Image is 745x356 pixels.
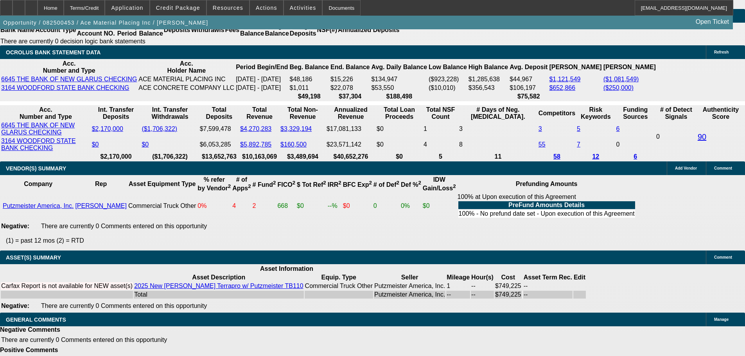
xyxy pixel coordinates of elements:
span: Refresh [714,50,729,54]
button: Activities [284,0,322,15]
th: Period Begin/End [235,60,288,75]
span: Actions [256,5,277,11]
b: Negative: [1,302,29,309]
sup: 2 [453,183,456,189]
th: Annualized Deposits [337,23,400,38]
th: NSF(#) [316,23,337,38]
th: Asset Term Recommendation [523,274,573,281]
th: End. Balance [330,60,370,75]
td: $6,053,285 [199,137,239,152]
td: -- [523,291,573,299]
a: $652,866 [549,84,575,91]
a: Open Ticket [693,15,732,29]
th: Total Revenue [240,106,279,121]
td: 0 [616,137,655,152]
b: BFC Exp [343,181,372,188]
td: $15,226 [330,75,370,83]
td: $134,947 [371,75,427,83]
td: $0 [296,193,327,219]
td: 3 [459,122,537,136]
span: Add Vendor [675,166,697,170]
th: [PERSON_NAME] [549,60,602,75]
a: $1,121,549 [549,76,580,82]
b: Rep [95,181,107,187]
a: $0 [92,141,99,148]
span: Comment [714,166,732,170]
td: $0 [343,193,372,219]
td: [DATE] - [DATE] [235,75,288,83]
td: $1,011 [289,84,329,92]
a: 5 [577,125,580,132]
td: 668 [277,193,296,219]
a: 6645 THE BANK OF NEW GLARUS CHECKING [1,76,137,82]
th: $40,652,276 [326,153,375,161]
th: Equip. Type [305,274,373,281]
th: Total Non-Revenue [280,106,325,121]
b: # of Def [373,181,399,188]
span: There are currently 0 Comments entered on this opportunity [41,223,207,229]
b: Mileage [447,274,470,281]
td: -- [523,282,573,290]
th: # of Detect Signals [656,106,697,121]
b: Company [24,181,52,187]
th: Funding Sources [616,106,655,121]
th: End. Balance [240,23,264,38]
td: ($10,010) [428,84,467,92]
b: PreFund Amounts Details [508,202,585,208]
a: $160,500 [280,141,307,148]
sup: 2 [397,180,399,186]
a: $0 [142,141,149,148]
a: 7 [577,141,580,148]
th: Avg. Daily Balance [371,60,427,75]
td: $0 [376,137,422,152]
td: 1 [423,122,458,136]
td: $0 [376,122,422,136]
th: $188,498 [371,93,427,100]
button: Actions [250,0,283,15]
th: Competitors [538,106,576,121]
b: # Fund [253,181,276,188]
td: ACE MATERIAL PLACING INC [138,75,235,83]
td: $48,186 [289,75,329,83]
td: -- [471,291,494,299]
div: Carfax Report is not available for NEW asset(s) [1,283,133,290]
span: Resources [213,5,243,11]
span: VENDOR(S) SUMMARY [6,165,66,172]
span: Credit Package [156,5,200,11]
th: Sum of the Total NSF Count and Total Overdraft Fee Count from Ocrolus [423,106,458,121]
th: Acc. Holder Name [138,60,235,75]
th: Edit [573,274,586,281]
th: High Balance [468,60,508,75]
sup: 2 [248,183,251,189]
sup: 2 [273,180,276,186]
td: 0 [373,193,400,219]
b: # of Apps [232,176,251,191]
td: ($923,228) [428,75,467,83]
th: $10,163,069 [240,153,279,161]
th: Int. Transfer Withdrawals [141,106,198,121]
th: $13,652,763 [199,153,239,161]
td: Commercial Truck Other [305,282,373,290]
td: $356,543 [468,84,508,92]
th: [PERSON_NAME] [603,60,656,75]
th: $3,489,694 [280,153,325,161]
th: ($1,706,322) [141,153,198,161]
a: 90 [698,132,706,141]
th: $49,198 [289,93,329,100]
a: 3164 WOODFORD STATE BANK CHECKING [1,138,76,151]
div: $23,571,142 [327,141,375,148]
td: $106,197 [509,84,548,92]
a: 6 [634,153,637,160]
b: Cost [501,274,515,281]
th: Acc. Number and Type [1,60,137,75]
div: $17,081,133 [327,125,375,132]
th: Avg. Deposits [289,23,317,38]
th: $75,582 [509,93,548,100]
td: Putzmeister America, Inc. [374,291,445,299]
sup: 2 [323,180,326,186]
a: $4,270,283 [240,125,271,132]
b: IRR [328,181,341,188]
td: -- [446,291,470,299]
span: There are currently 0 Comments entered on this opportunity [1,336,167,343]
th: Total Loan Proceeds [376,106,422,121]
